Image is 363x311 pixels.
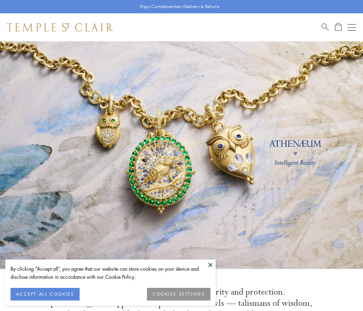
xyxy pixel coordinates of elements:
[147,288,210,300] button: COOKIES SETTINGS
[140,3,220,10] p: Enjoy Complimentary Delivery & Returns
[348,23,356,32] button: Open navigation
[7,23,113,32] img: Temple St. Clair
[335,23,342,32] a: Open Shopping Bag
[11,288,80,300] button: ACCEPT ALL COOKIES
[11,265,210,281] div: By clicking “Accept all”, you agree that our website can store cookies on your device and disclos...
[322,23,329,32] a: Search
